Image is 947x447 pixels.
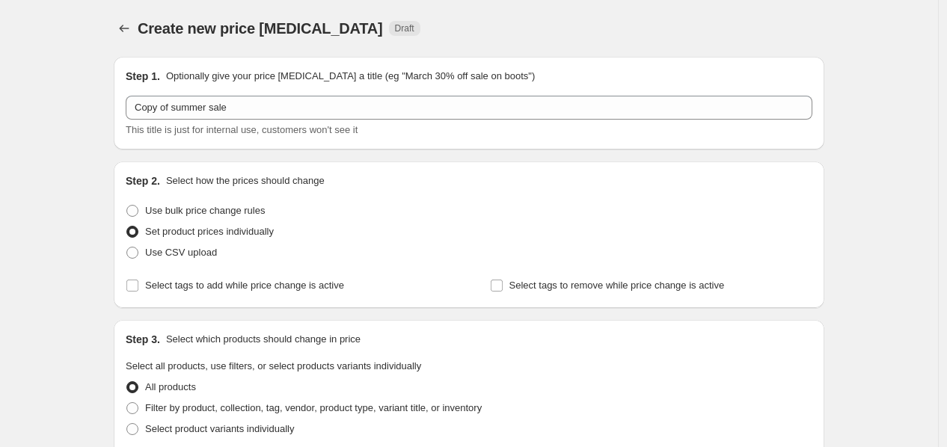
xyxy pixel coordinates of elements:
button: Price change jobs [114,18,135,39]
span: Set product prices individually [145,226,274,237]
h2: Step 2. [126,173,160,188]
span: Filter by product, collection, tag, vendor, product type, variant title, or inventory [145,402,482,413]
span: Use bulk price change rules [145,205,265,216]
span: Draft [395,22,414,34]
span: Create new price [MEDICAL_DATA] [138,20,383,37]
span: Select tags to remove while price change is active [509,280,725,291]
span: Use CSV upload [145,247,217,258]
span: All products [145,381,196,392]
h2: Step 1. [126,69,160,84]
p: Select how the prices should change [166,173,325,188]
p: Select which products should change in price [166,332,361,347]
span: Select tags to add while price change is active [145,280,344,291]
span: This title is just for internal use, customers won't see it [126,124,358,135]
h2: Step 3. [126,332,160,347]
input: 30% off holiday sale [126,96,812,120]
span: Select all products, use filters, or select products variants individually [126,360,421,372]
p: Optionally give your price [MEDICAL_DATA] a title (eg "March 30% off sale on boots") [166,69,535,84]
span: Select product variants individually [145,423,294,434]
